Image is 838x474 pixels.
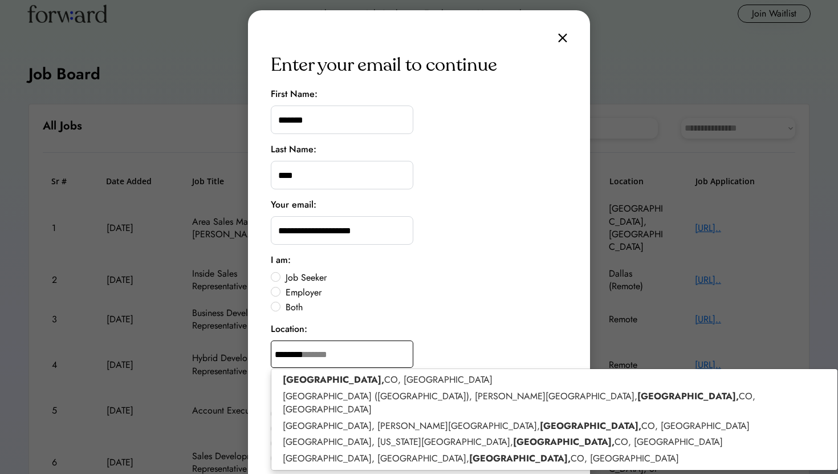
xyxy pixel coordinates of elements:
label: Both [282,303,567,312]
div: Last Name: [271,143,316,156]
strong: [GEOGRAPHIC_DATA], [283,373,384,386]
strong: [GEOGRAPHIC_DATA], [513,435,615,448]
strong: [GEOGRAPHIC_DATA], [469,452,571,465]
label: Job Seeker [282,273,567,282]
p: [GEOGRAPHIC_DATA], [US_STATE][GEOGRAPHIC_DATA], CO, [GEOGRAPHIC_DATA] [271,434,837,451]
p: [GEOGRAPHIC_DATA], [GEOGRAPHIC_DATA], CO, [GEOGRAPHIC_DATA] [271,451,837,467]
img: close.svg [558,33,567,43]
p: CO, [GEOGRAPHIC_DATA] [271,372,837,388]
div: Your email: [271,198,316,212]
p: [GEOGRAPHIC_DATA] ([GEOGRAPHIC_DATA]), [PERSON_NAME][GEOGRAPHIC_DATA], CO, [GEOGRAPHIC_DATA] [271,388,837,418]
div: Enter your email to continue [271,51,497,79]
strong: [GEOGRAPHIC_DATA], [637,390,739,403]
strong: [GEOGRAPHIC_DATA], [540,419,641,432]
div: First Name: [271,87,318,101]
div: Location: [271,322,307,336]
label: Employer [282,288,567,297]
div: I am: [271,253,291,267]
p: [GEOGRAPHIC_DATA], [PERSON_NAME][GEOGRAPHIC_DATA], CO, [GEOGRAPHIC_DATA] [271,418,837,435]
